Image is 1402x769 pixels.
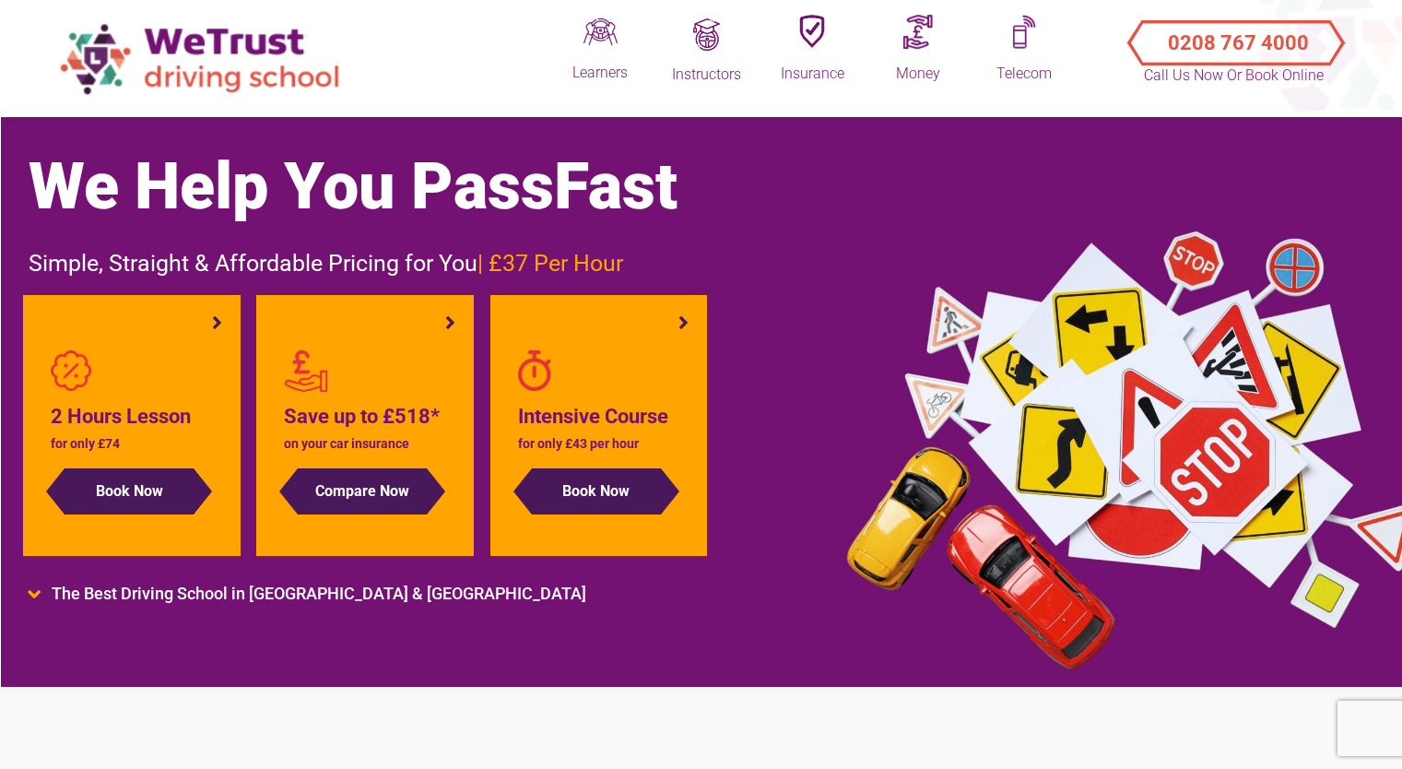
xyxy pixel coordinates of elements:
[284,436,409,451] span: on your car insurance
[518,350,551,392] img: stopwatch-regular.png
[799,15,825,49] img: Insuranceq.png
[554,148,677,224] span: Fast
[51,350,92,392] img: badge-percent-light.png
[29,148,677,224] span: We Help You Pass
[298,468,427,515] button: Compare Now
[583,15,618,49] img: Driveq.png
[284,350,446,515] a: Save up to £518* on your car insurance Compare Now
[477,250,623,277] span: | £37 Per Hour
[51,436,120,451] span: for only £74
[872,64,964,85] div: Money
[766,64,858,85] div: Insurance
[284,401,446,432] h4: Save up to £518*
[1112,5,1356,69] a: Call Us Now or Book Online 0208 767 4000
[65,468,194,515] button: Book Now
[690,18,723,51] img: Trainingq.png
[554,63,646,83] div: Learners
[1012,15,1037,49] img: Mobileq.png
[1135,16,1333,53] button: Call Us Now or Book Online
[518,436,639,451] span: for only £43 per hour
[51,350,213,515] a: 2 Hours Lesson for only £74 Book Now
[532,468,661,515] button: Book Now
[518,401,680,432] h4: Intensive Course
[29,250,623,277] span: Simple, Straight & Affordable Pricing for You
[903,15,933,49] img: Moneyq.png
[518,350,680,515] a: Intensive Course for only £43 per hour Book Now
[51,401,213,432] h4: 2 Hours Lesson
[1142,65,1326,87] p: Call Us Now or Book Online
[284,350,328,392] img: red-personal-loans2.png
[978,64,1070,85] div: Telecom
[46,10,359,107] img: wetrust-ds-logo.png
[660,65,752,85] div: Instructors
[29,584,1169,604] li: The Best Driving School in [GEOGRAPHIC_DATA] & [GEOGRAPHIC_DATA]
